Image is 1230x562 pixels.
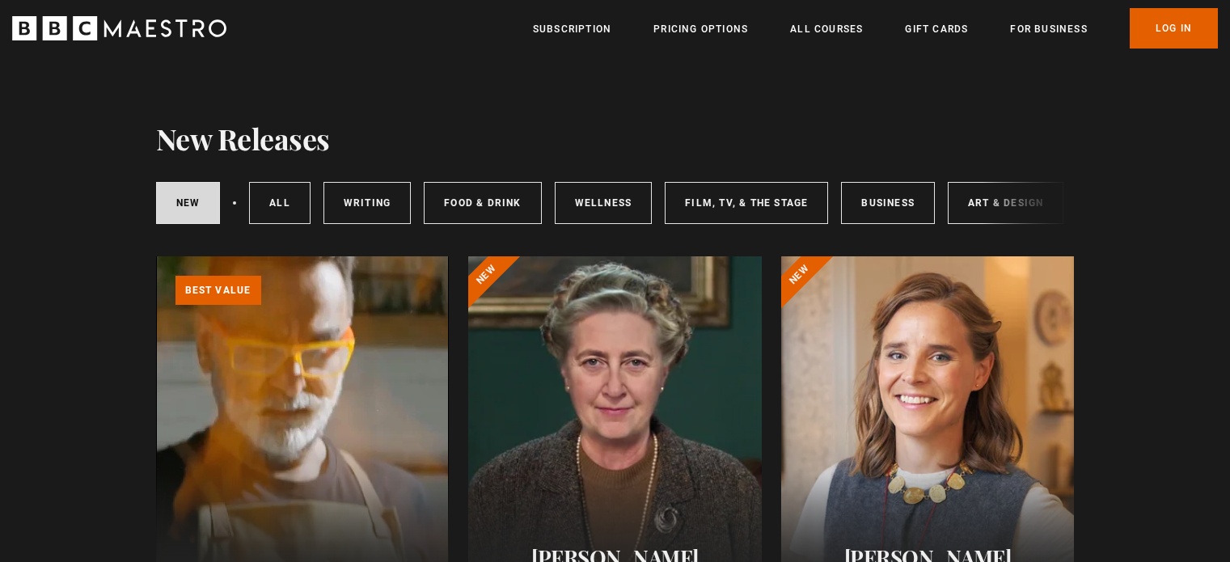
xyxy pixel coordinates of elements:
[533,21,611,37] a: Subscription
[653,21,748,37] a: Pricing Options
[665,182,828,224] a: Film, TV, & The Stage
[12,16,226,40] svg: BBC Maestro
[156,182,221,224] a: New
[1010,21,1087,37] a: For business
[249,182,311,224] a: All
[323,182,411,224] a: Writing
[790,21,863,37] a: All Courses
[175,276,261,305] p: Best value
[841,182,935,224] a: Business
[1130,8,1218,49] a: Log In
[948,182,1063,224] a: Art & Design
[905,21,968,37] a: Gift Cards
[156,121,330,155] h1: New Releases
[533,8,1218,49] nav: Primary
[555,182,653,224] a: Wellness
[424,182,541,224] a: Food & Drink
